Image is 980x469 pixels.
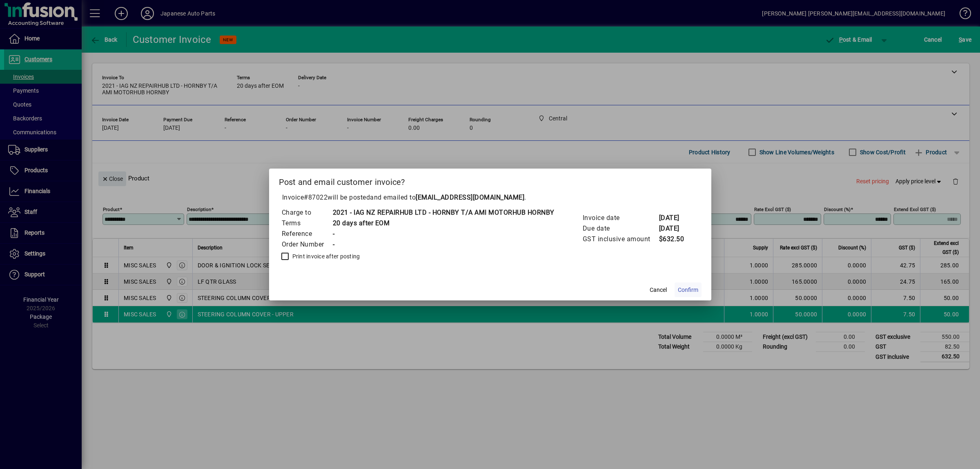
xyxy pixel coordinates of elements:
td: Terms [281,218,332,229]
label: Print invoice after posting [291,252,360,260]
h2: Post and email customer invoice? [269,169,711,192]
p: Invoice will be posted . [279,193,702,202]
span: Cancel [650,286,667,294]
button: Confirm [675,282,702,297]
td: [DATE] [659,213,691,223]
span: #87022 [304,193,327,201]
td: - [332,229,555,239]
span: and emailed to [370,193,524,201]
td: Invoice date [582,213,659,223]
td: GST inclusive amount [582,234,659,245]
td: Order Number [281,239,332,250]
td: Due date [582,223,659,234]
b: [EMAIL_ADDRESS][DOMAIN_NAME] [416,193,524,201]
button: Cancel [645,282,671,297]
td: Reference [281,229,332,239]
td: 2021 - IAG NZ REPAIRHUB LTD - HORNBY T/A AMI MOTORHUB HORNBY [332,207,555,218]
td: - [332,239,555,250]
td: 20 days after EOM [332,218,555,229]
td: $632.50 [659,234,691,245]
td: Charge to [281,207,332,218]
span: Confirm [678,286,698,294]
td: [DATE] [659,223,691,234]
